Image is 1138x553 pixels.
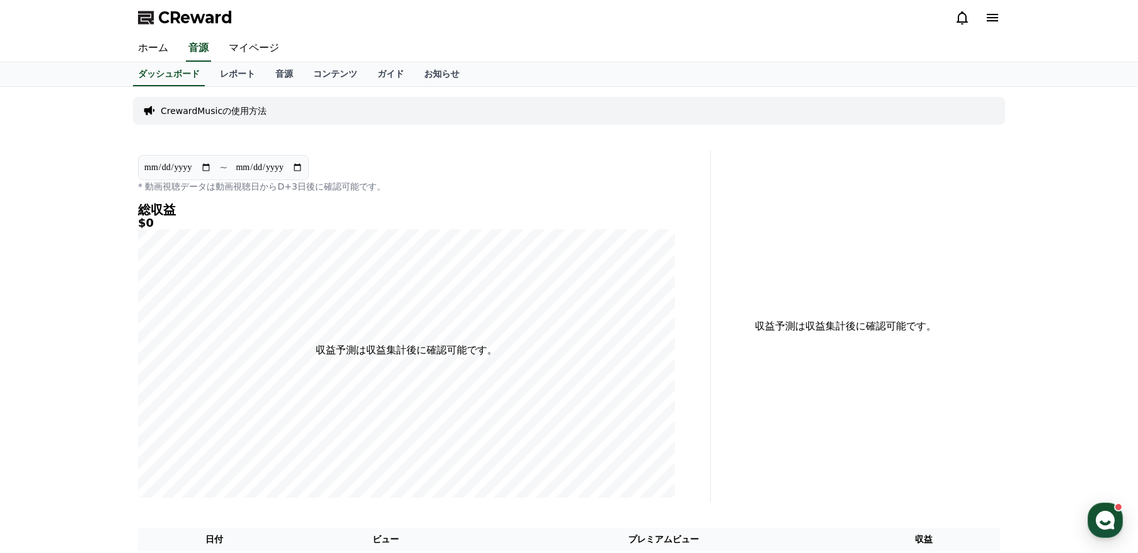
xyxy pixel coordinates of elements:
p: ~ [219,160,227,175]
a: ガイド [367,62,414,86]
a: CrewardMusicの使用方法 [161,105,267,117]
th: プレミアムビュー [480,528,847,551]
a: マイページ [219,35,289,62]
a: ホーム [128,35,178,62]
th: 日付 [138,528,291,551]
a: 音源 [265,62,303,86]
h4: 総収益 [138,203,675,217]
p: 収益予測は収益集計後に確認可能です。 [721,319,970,334]
a: コンテンツ [303,62,367,86]
h5: $0 [138,217,675,229]
a: ダッシュボード [133,62,205,86]
a: CReward [138,8,233,28]
p: * 動画視聴データは動画視聴日からD+3日後に確認可能です。 [138,180,675,193]
a: レポート [210,62,265,86]
th: 収益 [847,528,1000,551]
span: CReward [158,8,233,28]
p: 収益予測は収益集計後に確認可能です。 [316,343,497,358]
a: 音源 [186,35,211,62]
th: ビュー [291,528,480,551]
a: お知らせ [414,62,469,86]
